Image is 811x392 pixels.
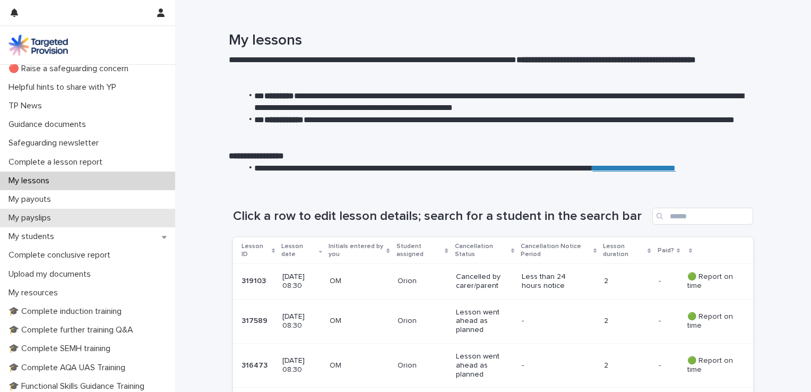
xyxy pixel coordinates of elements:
[522,272,581,291] p: Less than 24 hours notice
[659,359,663,370] p: -
[4,288,66,298] p: My resources
[241,241,269,260] p: Lesson ID
[330,277,389,286] p: OM
[282,312,321,330] p: [DATE] 08:30
[521,241,590,260] p: Cancellation Notice Period
[522,361,581,370] p: -
[4,363,134,373] p: 🎓 Complete AQA UAS Training
[4,213,59,223] p: My payslips
[330,317,389,326] p: OM
[241,359,270,370] p: 316473
[233,264,753,300] tr: 319103319103 [DATE] 08:30OMOrionCancelled by carer/parentLess than 24 hours notice2-- 🟢 Report on...
[4,269,99,279] p: Upload my documents
[233,299,753,343] tr: 317589317589 [DATE] 08:30OMOrionLesson went ahead as planned-2-- 🟢 Report on time
[4,176,58,186] p: My lessons
[282,356,321,374] p: [DATE] 08:30
[241,314,270,326] p: 317589
[456,308,514,335] p: Lesson went ahead as planned
[282,272,321,291] p: [DATE] 08:30
[658,245,674,257] p: Paid?
[4,194,59,204] p: My payouts
[455,241,509,260] p: Cancellation Status
[4,250,119,260] p: Complete conclusive report
[687,356,736,374] p: 🟢 Report on time
[4,325,142,335] p: 🎓 Complete further training Q&A
[687,272,736,291] p: 🟢 Report on time
[603,241,645,260] p: Lesson duration
[652,208,753,225] input: Search
[687,312,736,330] p: 🟢 Report on time
[4,344,119,354] p: 🎓 Complete SEMH training
[604,277,650,286] p: 2
[522,317,581,326] p: -
[604,361,650,370] p: 2
[659,314,663,326] p: -
[4,101,50,111] p: TP News
[229,32,749,50] h1: My lessons
[330,361,389,370] p: OM
[456,352,514,379] p: Lesson went ahead as planned
[4,381,153,391] p: 🎓 Functional Skills Guidance Training
[396,241,443,260] p: Student assigned
[604,317,650,326] p: 2
[398,317,447,326] p: Orion
[281,241,316,260] p: Lesson date
[233,209,648,224] h1: Click a row to edit lesson details; search for a student in the search bar
[4,157,111,167] p: Complete a lesson report
[329,241,384,260] p: Initials entered by you
[398,361,447,370] p: Orion
[456,272,514,291] p: Cancelled by carer/parent
[4,82,125,92] p: Helpful hints to share with YP
[8,35,68,56] img: M5nRWzHhSzIhMunXDL62
[4,138,107,148] p: Safeguarding newsletter
[4,64,137,74] p: 🔴 Raise a safeguarding concern
[241,275,268,286] p: 319103
[659,275,663,286] p: -
[4,232,63,242] p: My students
[4,306,130,317] p: 🎓 Complete induction training
[4,120,94,130] p: Guidance documents
[233,344,753,388] tr: 316473316473 [DATE] 08:30OMOrionLesson went ahead as planned-2-- 🟢 Report on time
[398,277,447,286] p: Orion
